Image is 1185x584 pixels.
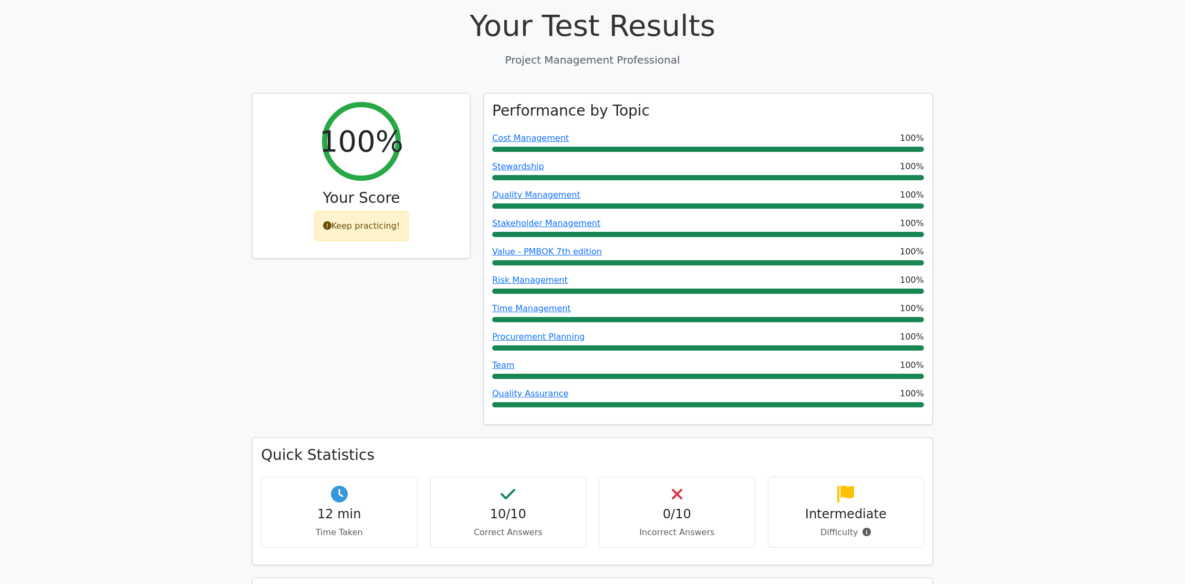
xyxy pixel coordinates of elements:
a: Risk Management [492,275,568,285]
h2: 100% [319,124,403,159]
a: Stakeholder Management [492,218,600,228]
span: 100% [900,387,924,400]
span: 100% [900,359,924,372]
p: Project Management Professional [252,52,933,68]
a: Procurement Planning [492,332,585,342]
h4: 0/10 [608,507,746,522]
a: Team [492,360,514,370]
h3: Quick Statistics [261,446,924,464]
p: Time Taken [270,526,409,539]
h1: Your Test Results [252,8,933,43]
span: 100% [900,274,924,286]
span: 100% [900,245,924,258]
h4: 10/10 [439,507,578,522]
div: Keep practicing! [314,211,409,241]
span: 100% [900,160,924,173]
p: Incorrect Answers [608,526,746,539]
span: 100% [900,189,924,201]
a: Stewardship [492,161,544,171]
span: 100% [900,132,924,145]
span: 100% [900,331,924,343]
h4: Intermediate [777,507,916,522]
h3: Your Score [261,189,462,207]
p: Correct Answers [439,526,578,539]
a: Time Management [492,303,571,313]
span: 100% [900,217,924,230]
a: Quality Assurance [492,388,568,398]
a: Quality Management [492,190,580,200]
a: Cost Management [492,133,569,143]
h4: 12 min [270,507,409,522]
h3: Performance by Topic [492,102,650,120]
a: Value - PMBOK 7th edition [492,247,602,257]
span: 100% [900,302,924,315]
p: Difficulty [777,526,916,539]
